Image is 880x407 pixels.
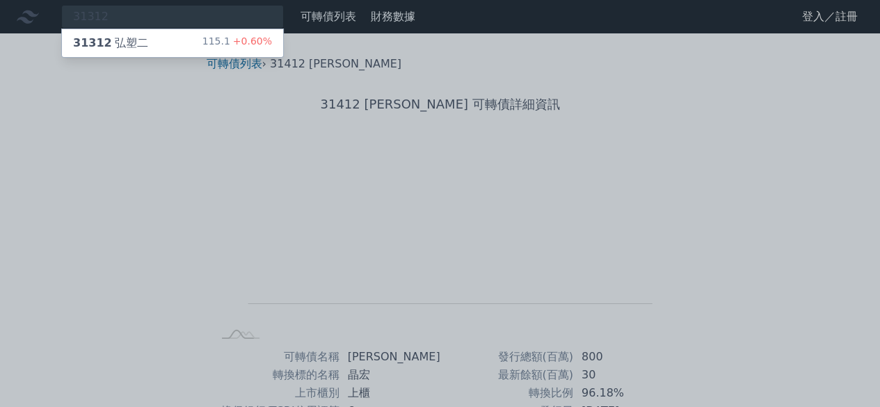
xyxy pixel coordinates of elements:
div: 弘塑二 [73,35,148,51]
iframe: Chat Widget [810,340,880,407]
span: +0.60% [230,35,272,47]
a: 31312弘塑二 115.1+0.60% [62,29,283,57]
span: 31312 [73,36,112,49]
div: 115.1 [202,35,272,51]
div: 聊天小工具 [810,340,880,407]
